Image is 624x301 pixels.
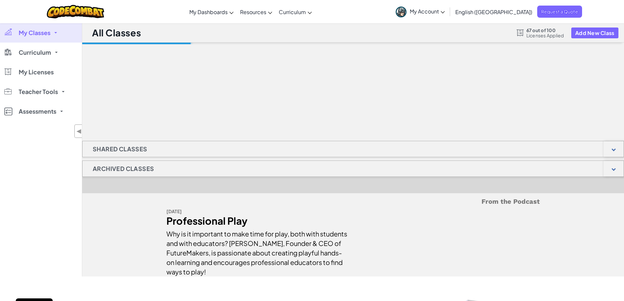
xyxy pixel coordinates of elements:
button: Add New Class [571,28,618,38]
h1: Archived Classes [83,160,164,177]
span: My Classes [19,30,50,36]
span: My Dashboards [189,9,228,15]
h5: From the Podcast [166,197,540,207]
img: CodeCombat logo [47,5,104,18]
div: Why is it important to make time for play, both with students and with educators? [PERSON_NAME], ... [166,226,348,276]
a: My Account [392,1,448,22]
h1: Shared Classes [83,141,158,157]
span: My Licenses [19,69,54,75]
span: My Account [410,8,445,15]
span: Curriculum [19,49,51,55]
a: English ([GEOGRAPHIC_DATA]) [452,3,536,21]
div: [DATE] [166,207,348,216]
h1: All Classes [92,27,141,39]
span: Curriculum [279,9,306,15]
span: 67 out of 100 [526,28,564,33]
a: Curriculum [275,3,315,21]
span: Resources [240,9,266,15]
span: Assessments [19,108,56,114]
a: My Dashboards [186,3,237,21]
img: avatar [396,7,407,17]
div: Professional Play [166,216,348,226]
a: Resources [237,3,275,21]
span: Licenses Applied [526,33,564,38]
span: ◀ [76,126,82,136]
span: Teacher Tools [19,89,58,95]
span: English ([GEOGRAPHIC_DATA]) [455,9,532,15]
a: Request a Quote [537,6,582,18]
